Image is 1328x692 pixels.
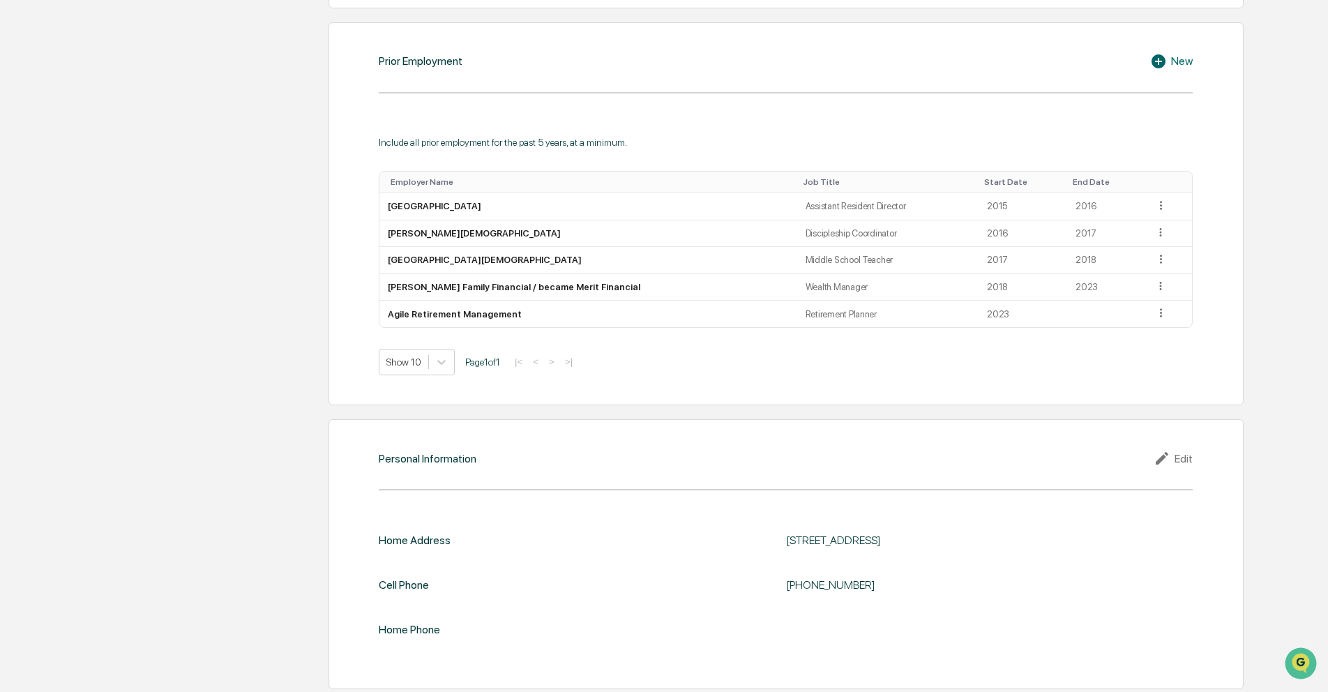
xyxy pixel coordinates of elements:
[379,247,797,274] td: [GEOGRAPHIC_DATA][DEMOGRAPHIC_DATA]
[379,301,797,327] td: Agile Retirement Management
[979,193,1067,220] td: 2015
[803,177,973,187] div: Toggle SortBy
[379,534,451,547] div: Home Address
[511,356,527,368] button: |<
[797,301,979,327] td: Retirement Planner
[14,107,39,132] img: 1746055101610-c473b297-6a78-478c-a979-82029cc54cd1
[979,220,1067,248] td: 2016
[1150,53,1193,70] div: New
[139,236,169,247] span: Pylon
[1067,193,1146,220] td: 2016
[36,63,230,78] input: Clear
[465,356,500,368] span: Page 1 of 1
[797,193,979,220] td: Assistant Resident Director
[1067,274,1146,301] td: 2023
[797,247,979,274] td: Middle School Teacher
[379,220,797,248] td: [PERSON_NAME][DEMOGRAPHIC_DATA]
[8,197,93,222] a: 🔎Data Lookup
[979,301,1067,327] td: 2023
[47,107,229,121] div: Start new chat
[47,121,176,132] div: We're available if you need us!
[1067,220,1146,248] td: 2017
[797,274,979,301] td: Wealth Manager
[561,356,577,368] button: >|
[786,534,1135,547] div: [STREET_ADDRESS]
[379,137,1193,148] div: Include all prior employment for the past 5 years, at a minimum.
[379,54,462,68] div: Prior Employment
[786,578,1135,592] div: [PHONE_NUMBER]
[379,274,797,301] td: [PERSON_NAME] Family Financial / became Merit Financial
[14,29,254,52] p: How can we help?
[98,236,169,247] a: Powered byPylon
[8,170,96,195] a: 🖐️Preclearance
[28,176,90,190] span: Preclearance
[984,177,1062,187] div: Toggle SortBy
[1073,177,1140,187] div: Toggle SortBy
[14,204,25,215] div: 🔎
[1067,247,1146,274] td: 2018
[979,274,1067,301] td: 2018
[391,177,792,187] div: Toggle SortBy
[28,202,88,216] span: Data Lookup
[379,569,429,601] div: Cell Phone
[797,220,979,248] td: Discipleship Coordinator
[979,247,1067,274] td: 2017
[101,177,112,188] div: 🗄️
[96,170,179,195] a: 🗄️Attestations
[115,176,173,190] span: Attestations
[1154,450,1193,467] div: Edit
[1283,646,1321,684] iframe: Open customer support
[379,623,440,636] div: Home Phone
[379,193,797,220] td: [GEOGRAPHIC_DATA]
[14,177,25,188] div: 🖐️
[529,356,543,368] button: <
[237,111,254,128] button: Start new chat
[545,356,559,368] button: >
[379,452,476,465] div: Personal Information
[1157,177,1186,187] div: Toggle SortBy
